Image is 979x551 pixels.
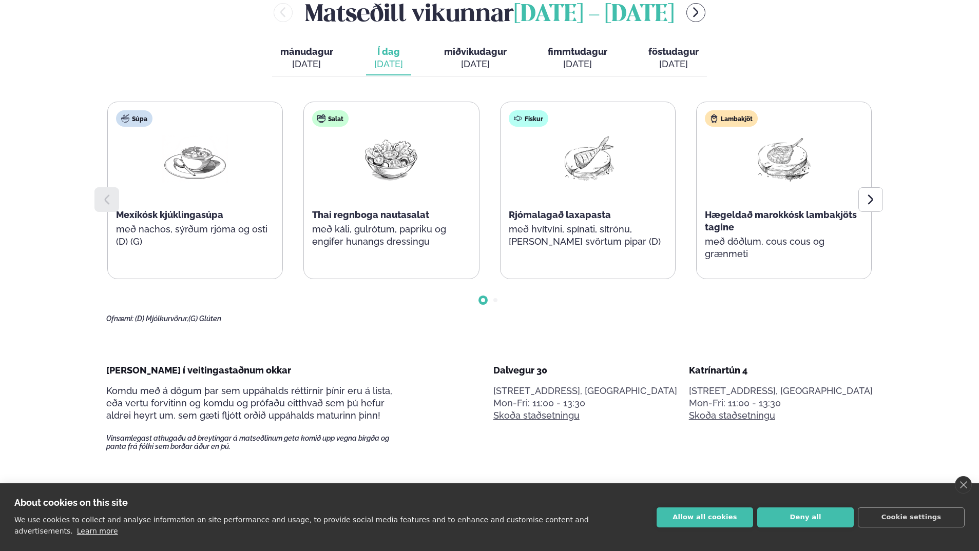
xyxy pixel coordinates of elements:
[751,135,817,183] img: Lamb-Meat.png
[444,46,507,57] span: miðvikudagur
[540,42,616,75] button: fimmtudagur [DATE]
[280,46,333,57] span: mánudagur
[374,58,403,70] div: [DATE]
[116,223,274,248] p: með nachos, sýrðum rjóma og osti (D) (G)
[116,110,152,127] div: Súpa
[548,58,607,70] div: [DATE]
[274,3,293,22] button: menu-btn-left
[106,385,392,421] span: Komdu með á dögum þar sem uppáhalds réttirnir þínir eru á lista, eða vertu forvitinn og komdu og ...
[106,365,291,376] span: [PERSON_NAME] í veitingastaðnum okkar
[689,385,873,397] p: [STREET_ADDRESS], [GEOGRAPHIC_DATA]
[481,298,485,302] span: Go to slide 1
[640,42,707,75] button: föstudagur [DATE]
[955,476,972,494] a: close
[135,314,188,323] span: (D) Mjólkurvörur,
[188,314,221,323] span: (G) Glúten
[493,385,677,397] p: [STREET_ADDRESS], [GEOGRAPHIC_DATA]
[648,58,699,70] div: [DATE]
[493,397,677,409] div: Mon-Fri: 11:00 - 13:30
[162,135,228,183] img: Soup.png
[77,527,118,535] a: Learn more
[374,46,403,58] span: Í dag
[757,507,854,527] button: Deny all
[657,507,753,527] button: Allow all cookies
[705,110,758,127] div: Lambakjöt
[548,46,607,57] span: fimmtudagur
[106,314,133,323] span: Ofnæmi:
[121,114,129,123] img: soup.svg
[312,110,349,127] div: Salat
[689,397,873,409] div: Mon-Fri: 11:00 - 13:30
[280,58,333,70] div: [DATE]
[444,58,507,70] div: [DATE]
[366,42,411,75] button: Í dag [DATE]
[555,135,621,183] img: Fish.png
[710,114,718,123] img: Lamb.svg
[509,223,667,248] p: með hvítvíni, spínati, sítrónu, [PERSON_NAME] svörtum pipar (D)
[686,3,705,22] button: menu-btn-right
[648,46,699,57] span: föstudagur
[705,235,863,260] p: með döðlum, cous cous og grænmeti
[509,209,611,220] span: Rjómalagað laxapasta
[312,223,470,248] p: með káli, gulrótum, papriku og engifer hunangs dressingu
[116,209,223,220] span: Mexíkósk kjúklingasúpa
[493,364,677,377] div: Dalvegur 30
[689,409,775,422] a: Skoða staðsetningu
[14,497,128,508] strong: About cookies on this site
[317,114,325,123] img: salad.svg
[312,209,429,220] span: Thai regnboga nautasalat
[436,42,515,75] button: miðvikudagur [DATE]
[858,507,965,527] button: Cookie settings
[272,42,341,75] button: mánudagur [DATE]
[705,209,857,232] span: Hægeldað marokkósk lambakjöts tagine
[493,409,580,422] a: Skoða staðsetningu
[509,110,548,127] div: Fiskur
[514,4,674,26] span: [DATE] - [DATE]
[358,135,424,183] img: Salad.png
[493,298,497,302] span: Go to slide 2
[106,434,407,450] span: Vinsamlegast athugaðu að breytingar á matseðlinum geta komið upp vegna birgða og panta frá fólki ...
[14,516,589,535] p: We use cookies to collect and analyse information on site performance and usage, to provide socia...
[514,114,522,123] img: fish.svg
[689,364,873,377] div: Katrínartún 4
